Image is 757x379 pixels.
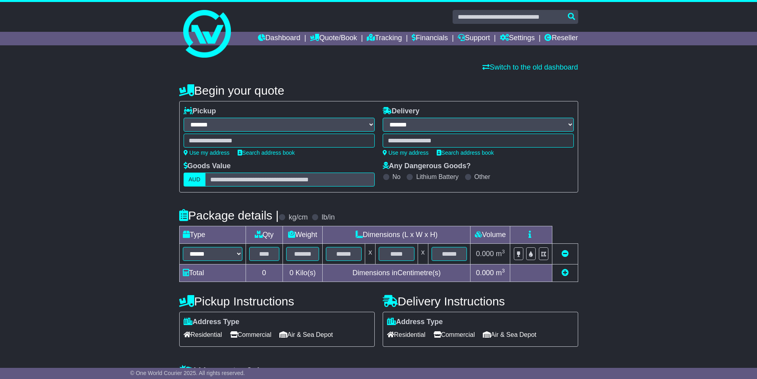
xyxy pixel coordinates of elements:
[246,226,283,244] td: Qty
[474,173,490,181] label: Other
[258,32,300,45] a: Dashboard
[412,32,448,45] a: Financials
[476,269,494,277] span: 0.000
[246,264,283,282] td: 0
[289,269,293,277] span: 0
[383,162,471,171] label: Any Dangerous Goods?
[367,32,402,45] a: Tracking
[476,250,494,258] span: 0.000
[179,84,578,97] h4: Begin your quote
[238,150,295,156] a: Search address book
[434,328,475,341] span: Commercial
[283,226,323,244] td: Weight
[383,295,578,308] h4: Delivery Instructions
[179,226,246,244] td: Type
[323,226,470,244] td: Dimensions (L x W x H)
[561,269,569,277] a: Add new item
[383,150,429,156] a: Use my address
[179,264,246,282] td: Total
[387,328,426,341] span: Residential
[184,107,216,116] label: Pickup
[387,318,443,327] label: Address Type
[496,250,505,258] span: m
[279,328,333,341] span: Air & Sea Depot
[179,365,578,378] h4: Warranty & Insurance
[544,32,578,45] a: Reseller
[184,150,230,156] a: Use my address
[393,173,401,181] label: No
[184,162,231,171] label: Goods Value
[310,32,357,45] a: Quote/Book
[130,370,245,376] span: © One World Courier 2025. All rights reserved.
[230,328,271,341] span: Commercial
[179,209,279,222] h4: Package details |
[383,107,420,116] label: Delivery
[288,213,308,222] label: kg/cm
[437,150,494,156] a: Search address book
[482,63,578,71] a: Switch to the old dashboard
[323,264,470,282] td: Dimensions in Centimetre(s)
[496,269,505,277] span: m
[502,249,505,255] sup: 3
[184,328,222,341] span: Residential
[470,226,510,244] td: Volume
[500,32,535,45] a: Settings
[418,244,428,264] td: x
[184,173,206,187] label: AUD
[179,295,375,308] h4: Pickup Instructions
[283,264,323,282] td: Kilo(s)
[365,244,376,264] td: x
[321,213,335,222] label: lb/in
[561,250,569,258] a: Remove this item
[416,173,459,181] label: Lithium Battery
[458,32,490,45] a: Support
[502,268,505,274] sup: 3
[483,328,536,341] span: Air & Sea Depot
[184,318,240,327] label: Address Type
